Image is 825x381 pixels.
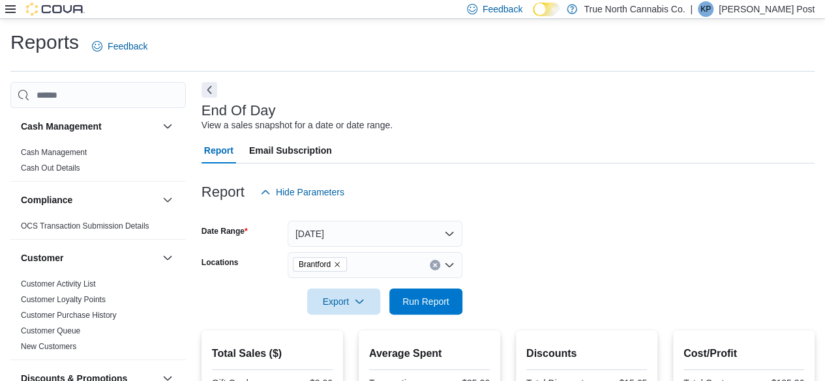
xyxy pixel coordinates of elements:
[276,186,344,199] span: Hide Parameters
[533,3,560,16] input: Dark Mode
[430,260,440,270] button: Clear input
[21,279,96,289] a: Customer Activity List
[21,148,87,157] a: Cash Management
[402,295,449,308] span: Run Report
[444,260,455,270] button: Open list of options
[683,346,804,361] h2: Cost/Profit
[21,326,80,336] span: Customer Queue
[160,250,175,266] button: Customer
[160,119,175,134] button: Cash Management
[21,147,87,158] span: Cash Management
[315,289,372,315] span: Export
[21,310,117,320] span: Customer Purchase History
[255,179,350,205] button: Hide Parameters
[10,218,186,239] div: Compliance
[483,3,522,16] span: Feedback
[21,221,149,231] a: OCS Transaction Submission Details
[108,40,147,53] span: Feedback
[202,226,248,236] label: Date Range
[21,251,157,264] button: Customer
[202,119,393,132] div: View a sales snapshot for a date or date range.
[21,193,72,206] h3: Compliance
[369,346,490,361] h2: Average Spent
[10,29,79,55] h1: Reports
[204,137,233,163] span: Report
[333,261,341,268] button: Remove Brantford from selection in this group
[307,289,380,315] button: Export
[690,1,693,17] p: |
[21,193,157,206] button: Compliance
[21,294,106,305] span: Customer Loyalty Points
[719,1,815,17] p: [PERSON_NAME] Post
[21,326,80,335] a: Customer Queue
[87,33,153,59] a: Feedback
[21,341,76,352] span: New Customers
[526,346,647,361] h2: Discounts
[10,276,186,360] div: Customer
[584,1,685,17] p: True North Cannabis Co.
[21,295,106,304] a: Customer Loyalty Points
[249,137,332,163] span: Email Subscription
[202,103,276,119] h3: End Of Day
[21,251,63,264] h3: Customer
[21,279,96,289] span: Customer Activity List
[21,163,80,173] a: Cash Out Details
[698,1,713,17] div: Kierra Post
[21,311,117,320] a: Customer Purchase History
[10,145,186,181] div: Cash Management
[389,289,462,315] button: Run Report
[299,258,331,271] span: Brantford
[202,257,239,268] label: Locations
[21,221,149,231] span: OCS Transaction Submission Details
[212,346,333,361] h2: Total Sales ($)
[288,221,462,247] button: [DATE]
[21,120,102,133] h3: Cash Management
[26,3,85,16] img: Cova
[700,1,711,17] span: KP
[202,184,245,200] h3: Report
[21,163,80,173] span: Cash Out Details
[160,192,175,208] button: Compliance
[202,82,217,98] button: Next
[293,257,347,272] span: Brantford
[21,342,76,351] a: New Customers
[21,120,157,133] button: Cash Management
